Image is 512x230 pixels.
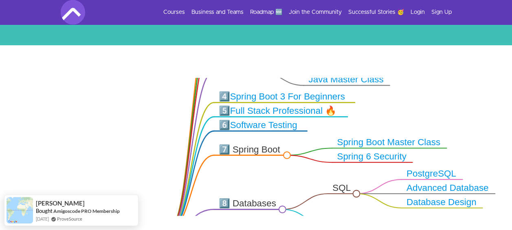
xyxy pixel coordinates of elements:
[219,198,278,210] div: 8️⃣ Databases
[57,215,82,222] a: ProveSource
[337,152,407,161] a: Spring 6 Security
[36,200,85,207] span: [PERSON_NAME]
[219,105,343,117] div: 5️⃣
[431,8,452,16] a: Sign Up
[348,8,404,16] a: Successful Stories 🥳
[191,8,244,16] a: Business and Teams
[337,137,441,147] a: Spring Boot Master Class
[407,183,489,193] a: Advanced Database
[219,119,302,131] div: 6️⃣
[333,215,374,224] a: MongoDB
[309,75,384,84] a: Java Master Class
[250,8,282,16] a: Roadmap 🆕
[333,182,352,194] div: SQL
[230,92,345,102] a: Spring Boot 3 For Beginners
[163,8,185,16] a: Courses
[230,106,337,116] a: Full Stack Professional 🔥
[407,169,457,179] a: PostgreSQL
[53,208,120,215] a: Amigoscode PRO Membership
[289,8,342,16] a: Join the Community
[7,197,33,223] img: provesource social proof notification image
[219,144,283,155] div: 7️⃣ Spring Boot
[36,208,53,214] span: Bought
[230,120,297,130] a: Software Testing
[407,197,477,207] a: Database Design
[411,8,425,16] a: Login
[219,91,350,102] div: 4️⃣
[36,215,49,222] span: [DATE]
